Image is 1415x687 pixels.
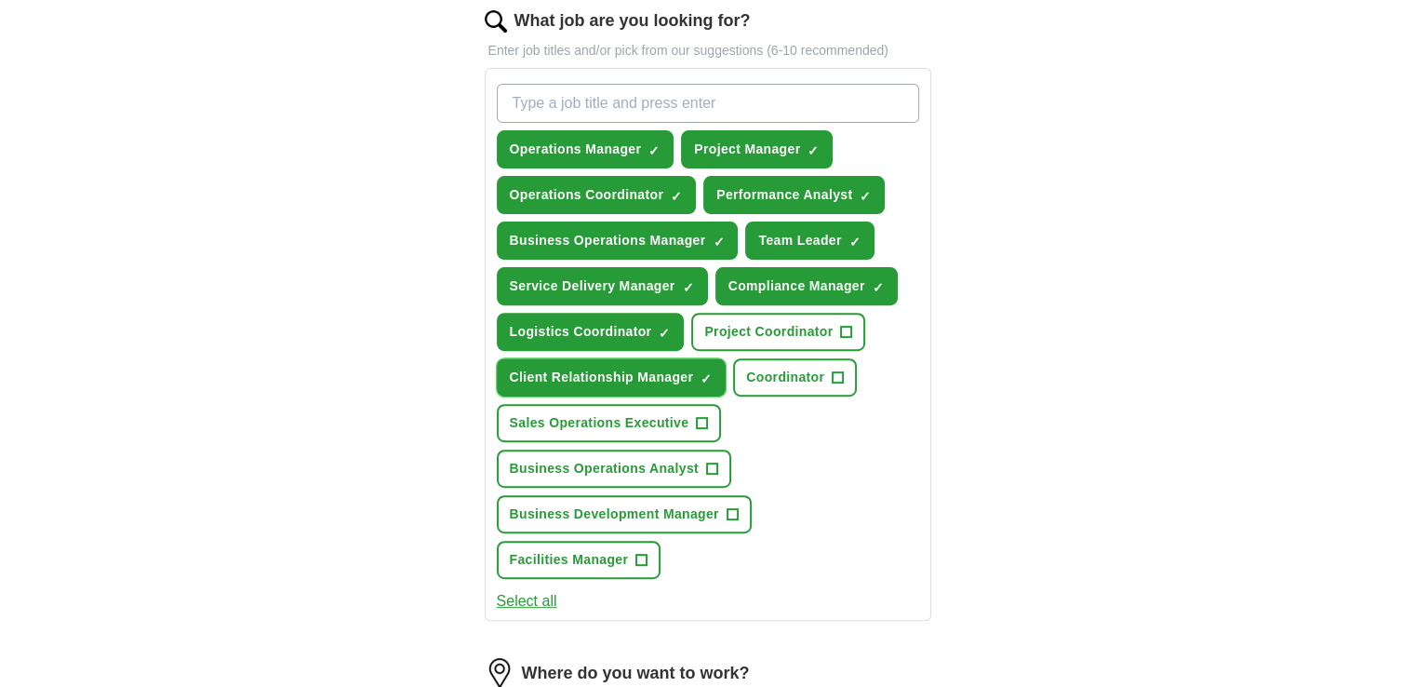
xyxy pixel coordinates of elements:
[514,8,751,34] label: What job are you looking for?
[497,267,708,305] button: Service Delivery Manager✓
[522,661,750,686] label: Where do you want to work?
[701,371,712,386] span: ✓
[715,267,898,305] button: Compliance Manager✓
[745,222,874,260] button: Team Leader✓
[758,231,841,250] span: Team Leader
[510,550,629,570] span: Facilities Manager
[510,505,719,524] span: Business Development Manager
[497,590,557,613] button: Select all
[683,280,694,295] span: ✓
[510,276,675,296] span: Service Delivery Manager
[746,368,824,387] span: Coordinator
[497,176,697,214] button: Operations Coordinator✓
[510,413,689,433] span: Sales Operations Executive
[860,189,871,204] span: ✓
[510,231,706,250] span: Business Operations Manager
[681,130,833,168] button: Project Manager✓
[497,222,739,260] button: Business Operations Manager✓
[497,450,731,488] button: Business Operations Analyst
[808,143,819,158] span: ✓
[728,276,865,296] span: Compliance Manager
[497,404,722,442] button: Sales Operations Executive
[497,130,674,168] button: Operations Manager✓
[497,313,685,351] button: Logistics Coordinator✓
[485,41,931,61] p: Enter job titles and/or pick from our suggestions (6-10 recommended)
[648,143,660,158] span: ✓
[510,368,694,387] span: Client Relationship Manager
[671,189,682,204] span: ✓
[497,495,752,533] button: Business Development Manager
[510,322,652,342] span: Logistics Coordinator
[703,176,885,214] button: Performance Analyst✓
[485,10,507,33] img: search.png
[510,459,699,478] span: Business Operations Analyst
[497,541,661,579] button: Facilities Manager
[659,326,670,341] span: ✓
[694,140,800,159] span: Project Manager
[873,280,884,295] span: ✓
[510,140,642,159] span: Operations Manager
[849,235,861,249] span: ✓
[716,185,852,205] span: Performance Analyst
[691,313,865,351] button: Project Coordinator
[713,235,724,249] span: ✓
[510,185,664,205] span: Operations Coordinator
[733,358,857,397] button: Coordinator
[497,84,919,123] input: Type a job title and press enter
[704,322,833,342] span: Project Coordinator
[497,358,727,397] button: Client Relationship Manager✓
